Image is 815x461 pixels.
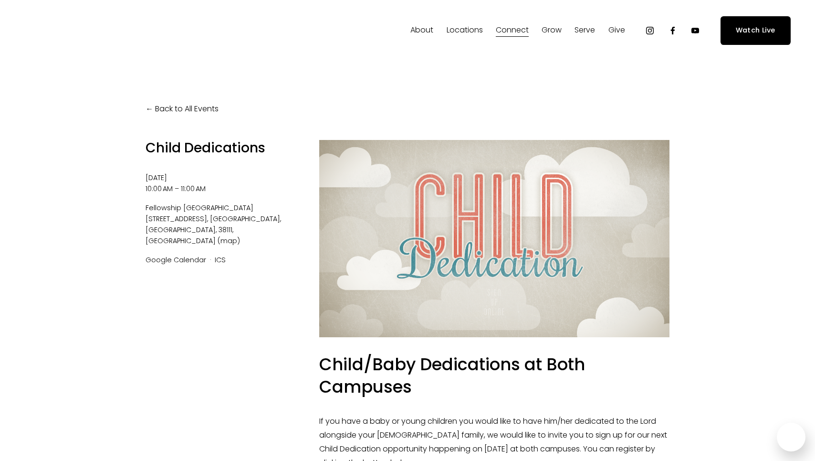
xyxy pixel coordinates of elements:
h3: Child/Baby Dedications at Both Campuses [319,354,669,398]
a: ICS [215,255,226,265]
span: Connect [496,23,529,37]
h1: Child Dedications [146,140,303,156]
a: Watch Live [721,16,791,44]
a: folder dropdown [496,23,529,38]
span: [GEOGRAPHIC_DATA], [GEOGRAPHIC_DATA], 38111 [146,214,281,235]
a: folder dropdown [608,23,625,38]
a: folder dropdown [542,23,562,38]
a: Google Calendar [146,255,206,265]
a: folder dropdown [575,23,595,38]
span: Grow [542,23,562,37]
span: About [410,23,433,37]
span: Locations [447,23,483,37]
a: Facebook [668,26,678,35]
a: folder dropdown [410,23,433,38]
a: Back to All Events [146,102,219,116]
time: 11:00 AM [181,184,206,193]
time: 10:00 AM [146,184,173,193]
img: Fellowship Memphis [24,21,157,40]
span: [GEOGRAPHIC_DATA] [146,236,216,246]
a: Instagram [645,26,655,35]
span: Fellowship [GEOGRAPHIC_DATA] [146,203,303,214]
span: [STREET_ADDRESS] [146,214,210,224]
span: Give [608,23,625,37]
a: YouTube [690,26,700,35]
time: [DATE] [146,173,167,182]
a: (map) [218,236,240,246]
span: Serve [575,23,595,37]
a: folder dropdown [447,23,483,38]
